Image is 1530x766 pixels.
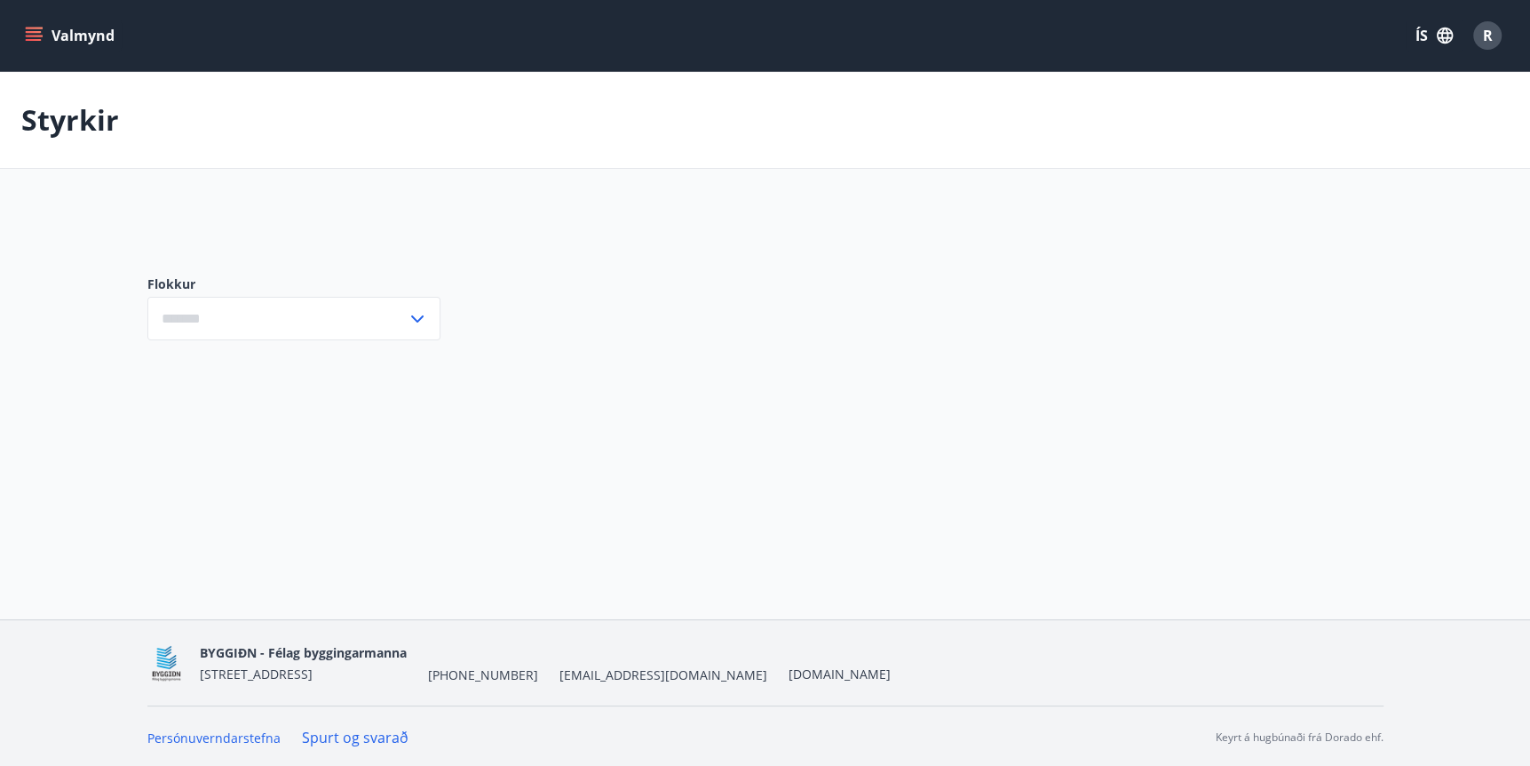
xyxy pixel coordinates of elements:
[1483,26,1493,45] span: R
[1466,14,1509,57] button: R
[1216,730,1383,746] p: Keyrt á hugbúnaði frá Dorado ehf.
[200,644,407,661] span: BYGGIÐN - Félag byggingarmanna
[789,666,891,682] a: [DOMAIN_NAME]
[147,275,440,293] label: Flokkur
[200,666,313,682] span: [STREET_ADDRESS]
[1406,20,1463,52] button: ÍS
[21,100,119,140] p: Styrkir
[147,644,186,682] img: BKlGVmlTW1Qrz68WFGMFQUcXHWdQd7yePWMkvn3i.png
[147,730,281,746] a: Persónuverndarstefna
[428,666,538,684] span: [PHONE_NUMBER]
[21,20,122,52] button: menu
[559,666,767,684] span: [EMAIL_ADDRESS][DOMAIN_NAME]
[302,728,408,747] a: Spurt og svarað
